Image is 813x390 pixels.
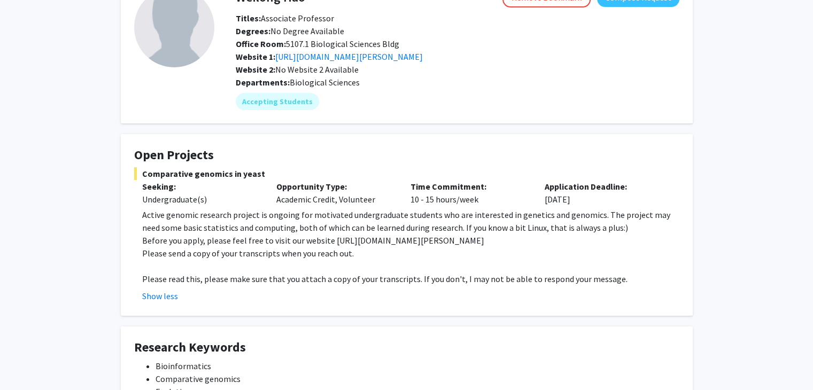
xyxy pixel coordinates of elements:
span: Comparative genomics in yeast [134,167,679,180]
span: No Website 2 Available [236,64,359,75]
p: Seeking: [142,180,260,193]
span: No Degree Available [236,26,344,36]
p: Opportunity Type: [276,180,394,193]
b: Departments: [236,77,290,88]
p: Please read this, please make sure that you attach a copy of your transcripts. If you don't, I ma... [142,272,679,285]
p: Please send a copy of your transcripts when you reach out. [142,247,679,260]
a: Opens in a new tab [275,51,423,62]
p: Before you apply, please feel free to visit our website [URL][DOMAIN_NAME][PERSON_NAME] [142,234,679,247]
div: 10 - 15 hours/week [402,180,537,206]
h4: Open Projects [134,147,679,163]
div: [DATE] [537,180,671,206]
b: Titles: [236,13,261,24]
b: Website 2: [236,64,275,75]
li: Comparative genomics [156,372,679,385]
span: 5107.1 Biological Sciences Bldg [236,38,399,49]
div: Undergraduate(s) [142,193,260,206]
p: Active genomic research project is ongoing for motivated undergraduate students who are intereste... [142,208,679,234]
mat-chip: Accepting Students [236,93,319,110]
span: Associate Professor [236,13,334,24]
p: Time Commitment: [411,180,529,193]
b: Website 1: [236,51,275,62]
div: Academic Credit, Volunteer [268,180,402,206]
b: Degrees: [236,26,270,36]
span: Biological Sciences [290,77,360,88]
iframe: Chat [8,342,45,382]
li: Bioinformatics [156,360,679,372]
button: Show less [142,290,178,302]
h4: Research Keywords [134,340,679,355]
b: Office Room: [236,38,286,49]
p: Application Deadline: [545,180,663,193]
